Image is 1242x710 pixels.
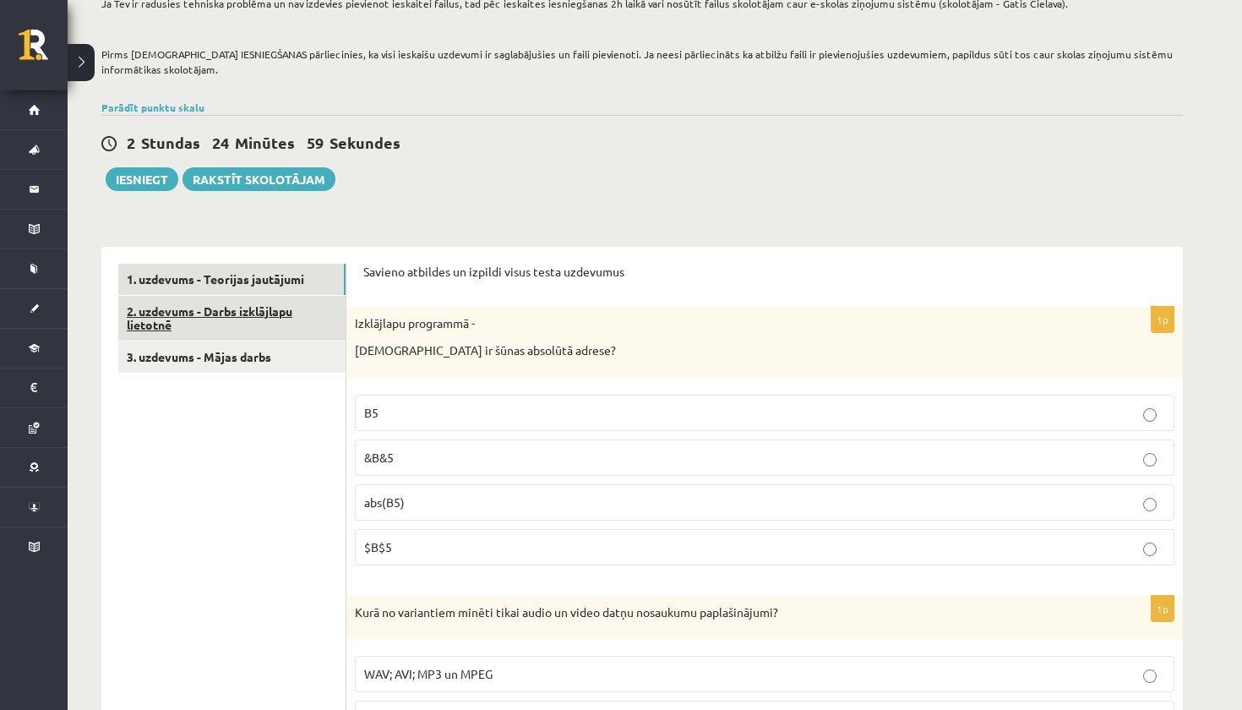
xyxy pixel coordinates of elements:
[364,450,394,465] span: &B&5
[355,342,1090,359] p: [DEMOGRAPHIC_DATA] ir šūnas absolūtā adrese?
[101,101,204,114] a: Parādīt punktu skalu
[1143,543,1157,556] input: $B$5
[1143,498,1157,511] input: abs(B5)
[355,604,1090,621] p: Kurā no variantiem minēti tikai audio un video datņu nosaukumu paplašinājumi?
[235,133,295,152] span: Minūtes
[307,133,324,152] span: 59
[118,264,346,295] a: 1. uzdevums - Teorijas jautājumi
[355,315,1090,332] p: Izklājlapu programmā -
[182,167,335,191] a: Rakstīt skolotājam
[364,494,405,510] span: abs(B5)
[106,167,178,191] button: Iesniegt
[364,405,379,420] span: B5
[1143,669,1157,683] input: WAV; AVI; MP3 un MPEG
[212,133,229,152] span: 24
[364,666,493,681] span: WAV; AVI; MP3 un MPEG
[330,133,400,152] span: Sekundes
[118,296,346,341] a: 2. uzdevums - Darbs izklājlapu lietotnē
[1151,595,1174,622] p: 1p
[1143,408,1157,422] input: B5
[101,46,1174,77] p: Pirms [DEMOGRAPHIC_DATA] IESNIEGŠANAS pārliecinies, ka visi ieskaišu uzdevumi ir saglabājušies un...
[364,539,392,554] span: $B$5
[127,133,135,152] span: 2
[19,30,68,72] a: Rīgas 1. Tālmācības vidusskola
[1151,306,1174,333] p: 1p
[1143,453,1157,467] input: &B&5
[141,133,200,152] span: Stundas
[118,341,346,373] a: 3. uzdevums - Mājas darbs
[363,264,1166,281] p: Savieno atbildes un izpildi visus testa uzdevumus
